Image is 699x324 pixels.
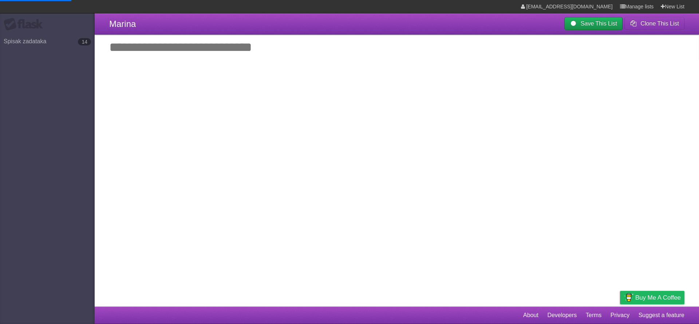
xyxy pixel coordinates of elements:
a: Developers [547,308,577,322]
span: Marina [109,19,136,29]
a: Suggest a feature [639,308,684,322]
a: About [523,308,538,322]
button: Clone This List [624,17,684,30]
div: Flask [4,18,47,31]
a: Privacy [611,308,629,322]
b: Clone This List [640,20,679,27]
img: Buy me a coffee [624,291,633,304]
a: Save This List [564,17,623,30]
a: Buy me a coffee [620,291,684,304]
b: 14 [78,38,91,45]
a: Terms [586,308,602,322]
span: Buy me a coffee [635,291,681,304]
b: Save This List [581,20,617,27]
